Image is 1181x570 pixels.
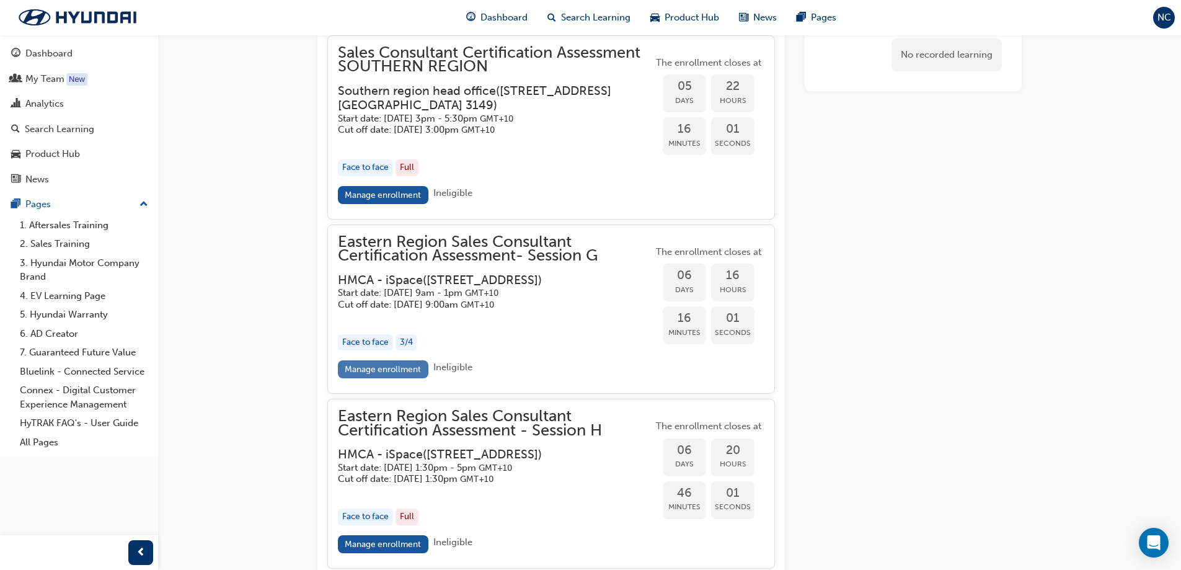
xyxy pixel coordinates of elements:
[25,122,94,136] div: Search Learning
[653,245,764,259] span: The enrollment closes at
[338,186,428,204] a: Manage enrollment
[1153,7,1175,29] button: NC
[338,235,764,383] button: Eastern Region Sales Consultant Certification Assessment- Session GHMCA - iSpace([STREET_ADDRESS]...
[711,79,754,94] span: 22
[11,199,20,210] span: pages-icon
[11,149,20,160] span: car-icon
[663,311,706,326] span: 16
[460,474,493,484] span: Australian Eastern Standard Time GMT+10
[480,11,528,25] span: Dashboard
[663,122,706,136] span: 16
[25,97,64,111] div: Analytics
[338,409,653,437] span: Eastern Region Sales Consultant Certification Assessment - Session H
[480,114,513,124] span: Australian Eastern Standard Time GMT+10
[25,72,64,86] div: My Team
[433,362,472,373] span: Ineligible
[25,47,73,61] div: Dashboard
[5,118,153,141] a: Search Learning
[338,46,764,209] button: Sales Consultant Certification Assessment SOUTHERN REGIONSouthern region head office([STREET_ADDR...
[711,443,754,458] span: 20
[15,216,153,235] a: 1. Aftersales Training
[663,283,706,297] span: Days
[711,94,754,108] span: Hours
[15,381,153,414] a: Connex - Digital Customer Experience Management
[136,545,146,561] span: prev-icon
[663,486,706,501] span: 46
[15,433,153,452] a: All Pages
[5,143,153,166] a: Product Hub
[338,124,633,136] h5: Cut off date: [DATE] 3:00pm
[11,174,20,185] span: news-icon
[15,343,153,362] a: 7. Guaranteed Future Value
[729,5,787,30] a: news-iconNews
[1139,528,1169,558] div: Open Intercom Messenger
[663,457,706,471] span: Days
[640,5,729,30] a: car-iconProduct Hub
[15,414,153,433] a: HyTRAK FAQ's - User Guide
[5,42,153,65] a: Dashboard
[6,4,149,30] img: Trak
[753,11,777,25] span: News
[787,5,846,30] a: pages-iconPages
[433,187,472,198] span: Ineligible
[466,10,475,25] span: guage-icon
[11,99,20,110] span: chart-icon
[663,79,706,94] span: 05
[891,38,1002,71] div: No recorded learning
[1157,11,1171,25] span: NC
[663,94,706,108] span: Days
[547,10,556,25] span: search-icon
[663,443,706,458] span: 06
[663,136,706,151] span: Minutes
[15,234,153,254] a: 2. Sales Training
[338,360,428,378] a: Manage enrollment
[15,287,153,306] a: 4. EV Learning Page
[338,46,653,74] span: Sales Consultant Certification Assessment SOUTHERN REGION
[5,193,153,216] button: Pages
[461,125,495,135] span: Australian Eastern Standard Time GMT+10
[338,473,633,485] h5: Cut off date: [DATE] 1:30pm
[338,273,633,287] h3: HMCA - iSpace ( [STREET_ADDRESS] )
[433,537,472,548] span: Ineligible
[338,235,653,263] span: Eastern Region Sales Consultant Certification Assessment- Session G
[711,500,754,514] span: Seconds
[465,288,498,298] span: Australian Eastern Standard Time GMT+10
[537,5,640,30] a: search-iconSearch Learning
[338,409,764,558] button: Eastern Region Sales Consultant Certification Assessment - Session HHMCA - iSpace([STREET_ADDRESS...
[665,11,719,25] span: Product Hub
[15,362,153,381] a: Bluelink - Connected Service
[653,419,764,434] span: The enrollment closes at
[711,486,754,501] span: 01
[25,147,80,161] div: Product Hub
[461,300,494,310] span: Australian Eastern Standard Time GMT+10
[15,254,153,287] a: 3. Hyundai Motor Company Brand
[139,197,148,213] span: up-icon
[396,334,417,351] div: 3 / 4
[338,84,633,113] h3: Southern region head office ( [STREET_ADDRESS] [GEOGRAPHIC_DATA] 3149 )
[5,92,153,115] a: Analytics
[11,48,20,60] span: guage-icon
[711,326,754,340] span: Seconds
[396,509,418,525] div: Full
[711,136,754,151] span: Seconds
[5,40,153,193] button: DashboardMy TeamAnalyticsSearch LearningProduct HubNews
[811,11,836,25] span: Pages
[11,124,20,135] span: search-icon
[650,10,660,25] span: car-icon
[338,159,393,176] div: Face to face
[663,269,706,283] span: 06
[711,311,754,326] span: 01
[653,56,764,70] span: The enrollment closes at
[396,159,418,176] div: Full
[338,462,633,474] h5: Start date: [DATE] 1:30pm - 5pm
[25,197,51,212] div: Pages
[479,463,512,473] span: Australian Eastern Standard Time GMT+10
[5,168,153,191] a: News
[15,305,153,324] a: 5. Hyundai Warranty
[739,10,748,25] span: news-icon
[338,334,393,351] div: Face to face
[711,457,754,471] span: Hours
[711,269,754,283] span: 16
